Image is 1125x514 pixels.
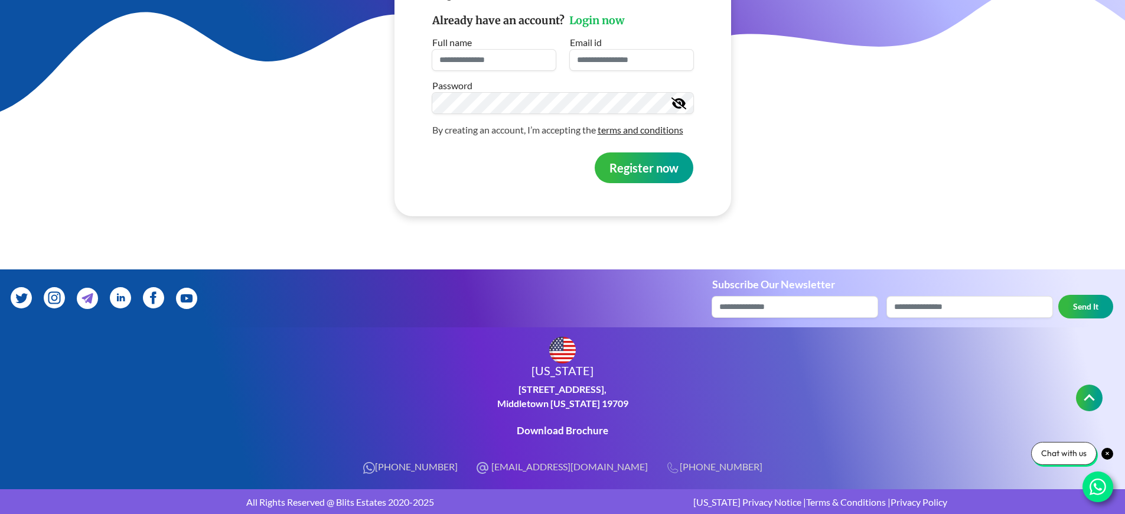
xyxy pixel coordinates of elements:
[1031,442,1097,465] div: Chat with us
[666,461,680,475] img: phone icon
[595,152,693,183] button: Register now
[806,496,886,508] a: Terms & Conditions
[44,287,65,309] img: Vector.8de00cd951f02c92d961bbf673ab72d5.svg
[693,496,801,508] a: [US_STATE] Privacy Notice
[569,14,624,27] a: Login now
[432,80,693,91] label: Password
[363,460,458,474] a: [PHONE_NUMBER]
[475,461,490,475] img: email icon
[11,287,32,309] img: twitter.b3f27be3720557ea3e7a65c74e33da4b.svg
[81,291,94,305] img: telegram-app.8f59264bfe920fbdb6580d7d87252cd2.svg
[363,462,375,474] img: whatsapp icon
[345,382,780,411] p: [STREET_ADDRESS], Middletown [US_STATE] 19709
[143,287,164,309] img: Vector-3.539dbbc759978844e12fcf877ec0dab2.svg
[712,278,1113,291] h5: Subscribe Our Newsletter
[475,460,648,475] a: [EMAIL_ADDRESS][DOMAIN_NAME]
[176,288,197,309] img: youtube.18188ef183a50c66d8be0bc82a3ef66a.svg
[432,123,693,137] p: By creating an account, I’m accepting the
[345,363,780,378] h5: [US_STATE]
[598,123,683,137] span: terms and conditions
[549,337,576,363] img: US flag
[891,496,947,508] a: Privacy Policy
[110,287,131,309] img: Vector-1.d9c41e4898966ea88e1d3351b0c5234c.svg
[432,14,624,27] h3: Already have an account?
[517,424,608,437] a: Download Brochure
[666,460,762,475] a: [PHONE_NUMBER]
[570,37,693,48] label: Email id
[432,37,556,48] label: Full name
[1058,295,1113,318] button: Send It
